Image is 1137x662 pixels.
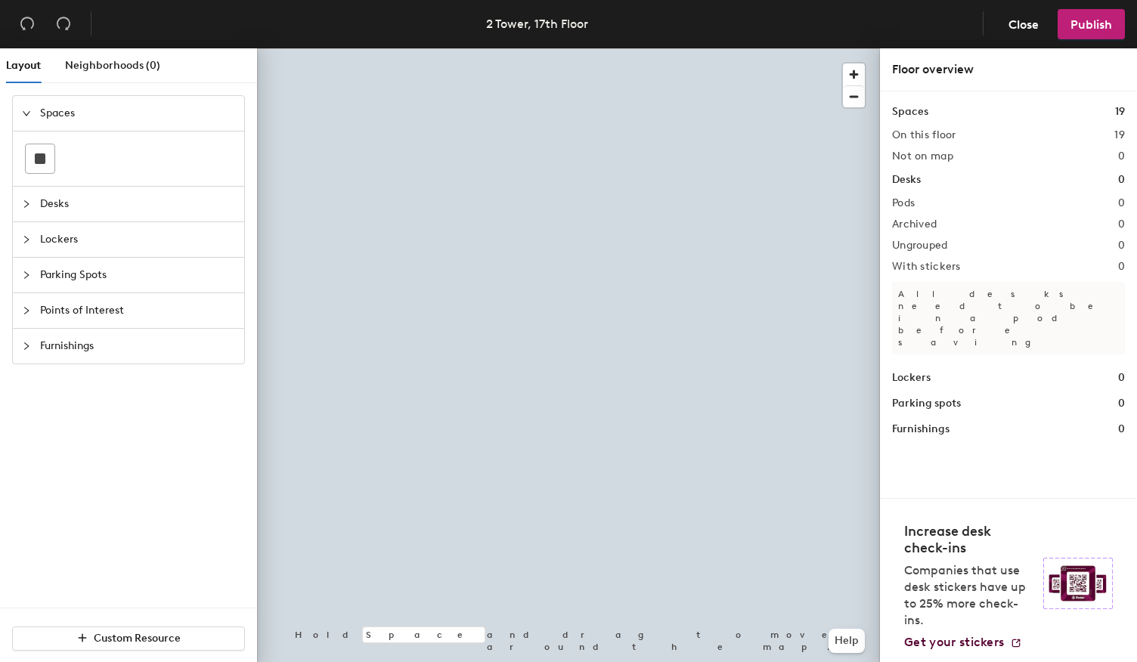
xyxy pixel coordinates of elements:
h2: 19 [1114,129,1125,141]
h2: Archived [892,218,937,230]
span: Get your stickers [904,635,1004,649]
span: collapsed [22,200,31,209]
h2: 0 [1118,261,1125,273]
span: Furnishings [40,329,235,363]
h2: Pods [892,197,915,209]
h1: Spaces [892,104,928,120]
h4: Increase desk check-ins [904,523,1034,556]
button: Redo (⌘ + ⇧ + Z) [48,9,79,39]
h1: 0 [1118,395,1125,412]
span: Publish [1070,17,1112,32]
h1: Desks [892,172,921,188]
p: All desks need to be in a pod before saving [892,282,1125,354]
h1: 19 [1115,104,1125,120]
h2: Ungrouped [892,240,948,252]
h2: On this floor [892,129,956,141]
span: Neighborhoods (0) [65,59,160,72]
h1: 0 [1118,421,1125,438]
span: collapsed [22,271,31,280]
span: Parking Spots [40,258,235,292]
h1: 0 [1118,370,1125,386]
span: Custom Resource [94,632,181,645]
h2: 0 [1118,197,1125,209]
button: Publish [1058,9,1125,39]
p: Companies that use desk stickers have up to 25% more check-ins. [904,562,1034,629]
span: expanded [22,109,31,118]
h2: 0 [1118,218,1125,230]
span: Layout [6,59,41,72]
button: Close [996,9,1052,39]
img: Sticker logo [1043,558,1113,609]
h2: 0 [1118,150,1125,162]
h1: Lockers [892,370,931,386]
h2: 0 [1118,240,1125,252]
span: collapsed [22,235,31,244]
h1: Parking spots [892,395,961,412]
span: Points of Interest [40,293,235,328]
button: Custom Resource [12,626,245,651]
button: Undo (⌘ + Z) [12,9,42,39]
h1: Furnishings [892,421,950,438]
h2: Not on map [892,150,953,162]
button: Help [829,629,865,653]
a: Get your stickers [904,635,1022,650]
div: 2 Tower, 17th Floor [486,14,588,33]
span: Lockers [40,222,235,257]
span: Close [1008,17,1039,32]
h2: With stickers [892,261,961,273]
span: collapsed [22,342,31,351]
span: Spaces [40,96,235,131]
h1: 0 [1118,172,1125,188]
span: Desks [40,187,235,221]
span: collapsed [22,306,31,315]
div: Floor overview [892,60,1125,79]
